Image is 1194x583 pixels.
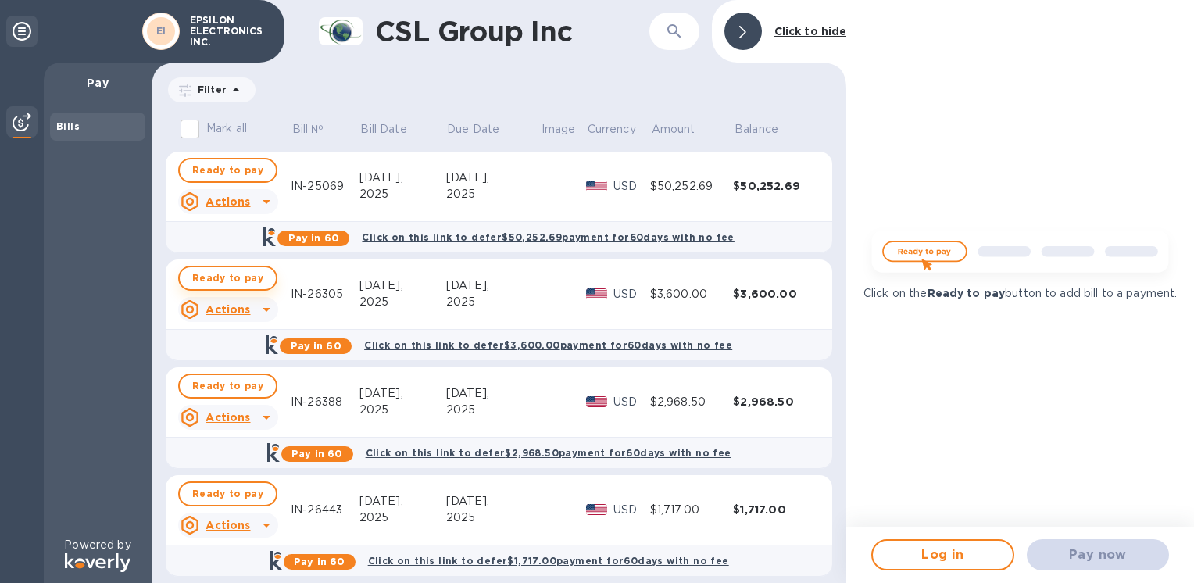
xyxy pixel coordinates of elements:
[652,121,695,138] p: Amount
[446,510,541,526] div: 2025
[613,178,650,195] p: USD
[735,121,778,138] p: Balance
[206,411,250,424] u: Actions
[294,556,345,567] b: Pay in 60
[446,186,541,202] div: 2025
[375,15,649,48] h1: CSL Group Inc
[586,181,607,191] img: USD
[650,178,734,195] div: $50,252.69
[156,25,166,37] b: EI
[359,402,446,418] div: 2025
[650,394,734,410] div: $2,968.50
[928,287,1006,299] b: Ready to pay
[447,121,520,138] span: Due Date
[733,502,817,517] div: $1,717.00
[446,294,541,310] div: 2025
[871,539,1013,570] button: Log in
[360,121,427,138] span: Bill Date
[613,502,650,518] p: USD
[359,186,446,202] div: 2025
[885,545,999,564] span: Log in
[64,537,130,553] p: Powered by
[192,161,263,180] span: Ready to pay
[288,232,339,244] b: Pay in 60
[359,510,446,526] div: 2025
[586,504,607,515] img: USD
[735,121,799,138] span: Balance
[359,385,446,402] div: [DATE],
[359,493,446,510] div: [DATE],
[291,394,359,410] div: IN-26388
[359,277,446,294] div: [DATE],
[586,288,607,299] img: USD
[65,553,130,572] img: Logo
[206,519,250,531] u: Actions
[359,170,446,186] div: [DATE],
[192,269,263,288] span: Ready to pay
[446,170,541,186] div: [DATE],
[191,83,227,96] p: Filter
[292,121,324,138] p: Bill №
[446,385,541,402] div: [DATE],
[291,178,359,195] div: IN-25069
[291,340,341,352] b: Pay in 60
[542,121,576,138] p: Image
[613,286,650,302] p: USD
[613,394,650,410] p: USD
[178,158,277,183] button: Ready to pay
[774,25,847,38] b: Click to hide
[366,447,731,459] b: Click on this link to defer $2,968.50 payment for 60 days with no fee
[291,502,359,518] div: IN-26443
[733,286,817,302] div: $3,600.00
[359,294,446,310] div: 2025
[56,75,139,91] p: Pay
[178,266,277,291] button: Ready to pay
[178,374,277,399] button: Ready to pay
[362,231,734,243] b: Click on this link to defer $50,252.69 payment for 60 days with no fee
[192,485,263,503] span: Ready to pay
[368,555,729,567] b: Click on this link to defer $1,717.00 payment for 60 days with no fee
[56,120,80,132] b: Bills
[206,303,250,316] u: Actions
[364,339,732,351] b: Click on this link to defer $3,600.00 payment for 60 days with no fee
[190,15,268,48] p: EPSILON ELECTRONICS INC.
[863,285,1177,302] p: Click on the button to add bill to a payment.
[588,121,636,138] p: Currency
[733,178,817,194] div: $50,252.69
[192,377,263,395] span: Ready to pay
[206,195,250,208] u: Actions
[650,286,734,302] div: $3,600.00
[733,394,817,410] div: $2,968.50
[360,121,406,138] p: Bill Date
[447,121,499,138] p: Due Date
[652,121,716,138] span: Amount
[650,502,734,518] div: $1,717.00
[446,493,541,510] div: [DATE],
[178,481,277,506] button: Ready to pay
[446,277,541,294] div: [DATE],
[291,286,359,302] div: IN-26305
[446,402,541,418] div: 2025
[291,448,342,460] b: Pay in 60
[292,121,345,138] span: Bill №
[206,120,247,137] p: Mark all
[586,396,607,407] img: USD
